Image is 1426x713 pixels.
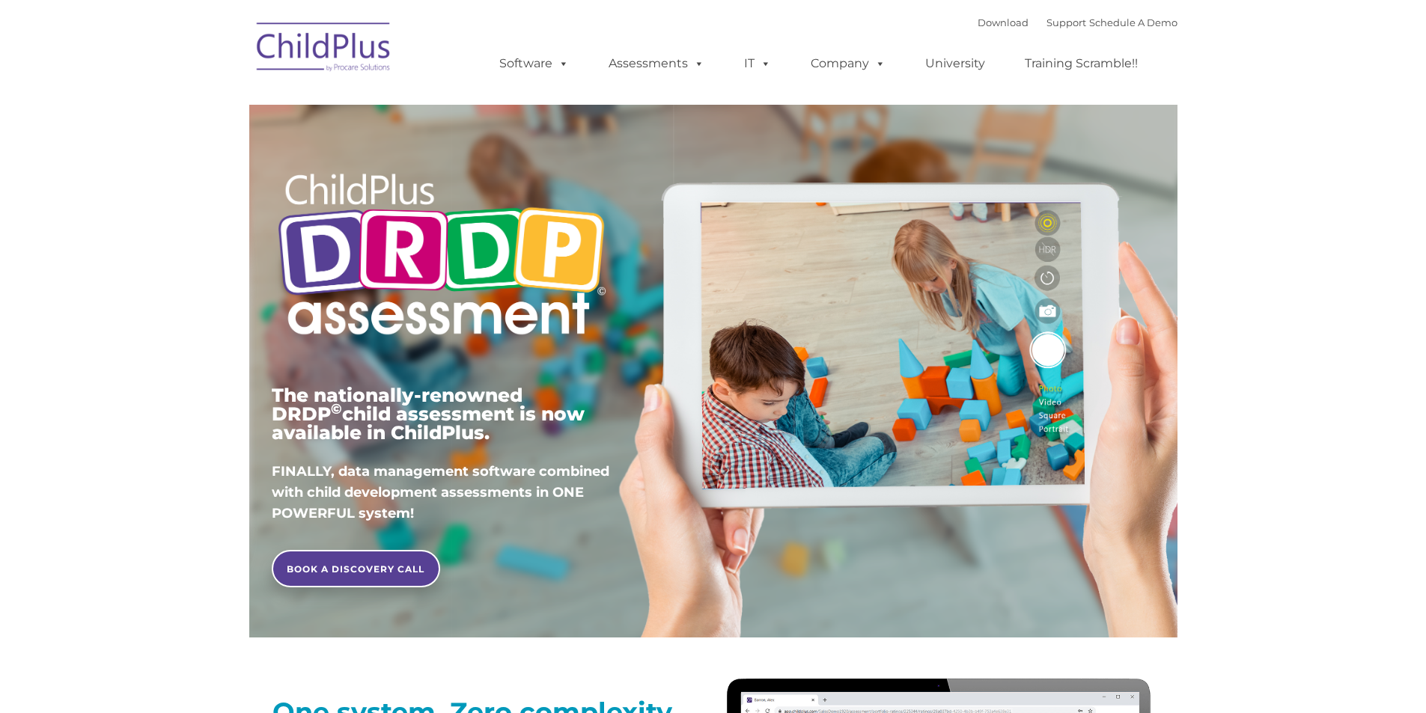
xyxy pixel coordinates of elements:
[331,400,342,417] sup: ©
[484,49,584,79] a: Software
[978,16,1029,28] a: Download
[910,49,1000,79] a: University
[1046,16,1086,28] a: Support
[1089,16,1177,28] a: Schedule A Demo
[796,49,901,79] a: Company
[978,16,1177,28] font: |
[594,49,719,79] a: Assessments
[272,463,609,521] span: FINALLY, data management software combined with child development assessments in ONE POWERFUL sys...
[272,384,585,444] span: The nationally-renowned DRDP child assessment is now available in ChildPlus.
[1010,49,1153,79] a: Training Scramble!!
[272,153,612,360] img: Copyright - DRDP Logo Light
[272,550,440,587] a: BOOK A DISCOVERY CALL
[249,12,399,87] img: ChildPlus by Procare Solutions
[729,49,786,79] a: IT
